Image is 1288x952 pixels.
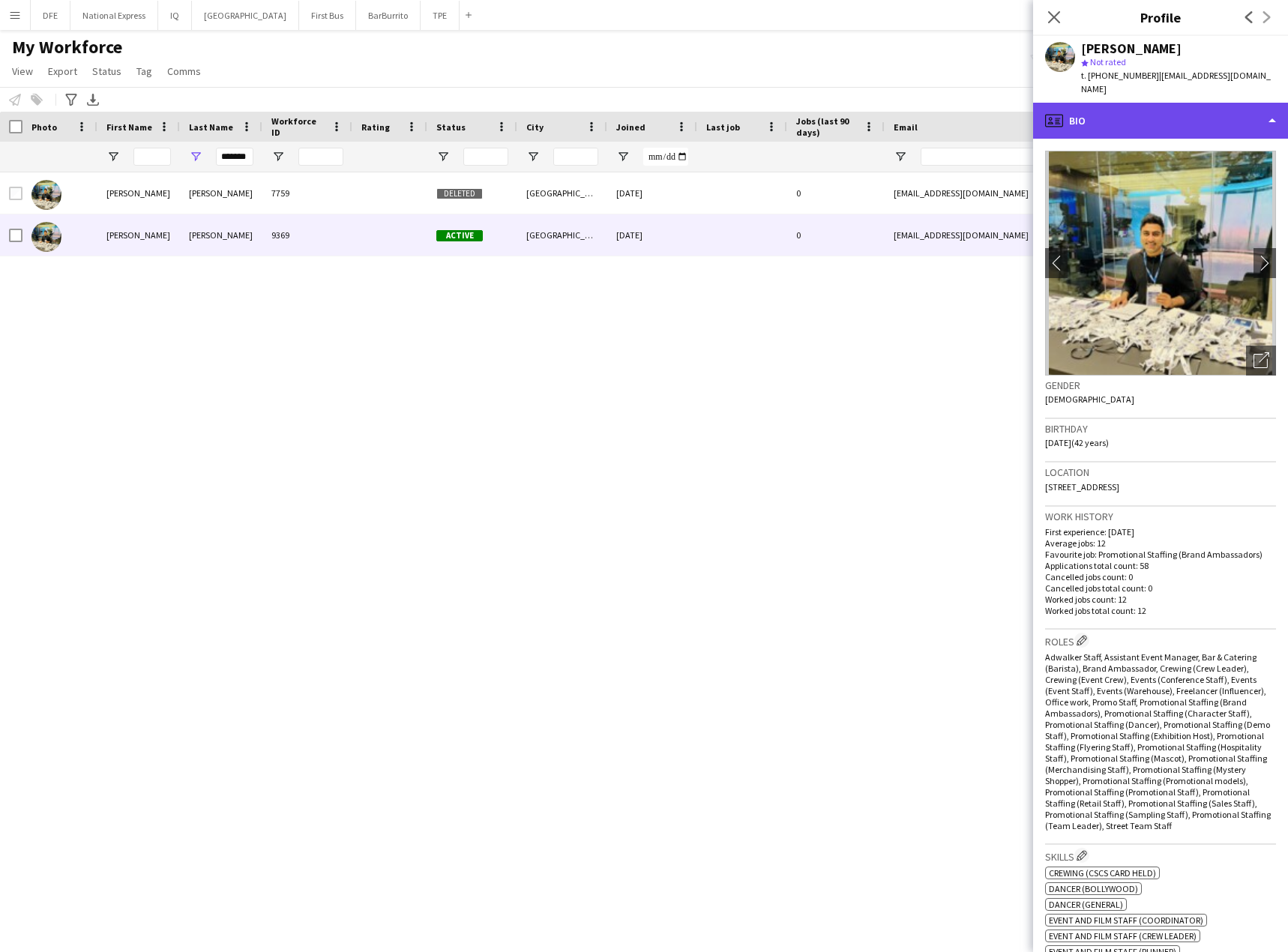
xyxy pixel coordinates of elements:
input: City Filter Input [553,148,598,166]
p: Applications total count: 58 [1045,560,1276,571]
div: Bio [1033,103,1288,139]
button: Open Filter Menu [526,150,540,163]
span: [DATE] (42 years) [1045,437,1109,448]
button: IQ [158,1,192,30]
span: Last Name [189,121,233,133]
p: Cancelled jobs total count: 0 [1045,582,1276,594]
button: First Bus [299,1,356,30]
h3: Profile [1033,7,1288,27]
input: Status Filter Input [463,148,508,166]
button: Open Filter Menu [271,150,285,163]
span: Active [436,230,483,241]
h3: Location [1045,466,1276,479]
span: t. [PHONE_NUMBER] [1081,70,1159,81]
span: Dancer (Bollywood) [1049,883,1138,894]
span: Workforce ID [271,115,325,138]
span: Status [436,121,466,133]
span: First Name [106,121,152,133]
div: 7759 [262,172,352,214]
button: Open Filter Menu [616,150,630,163]
button: BarBurrito [356,1,421,30]
span: Joined [616,121,645,133]
button: Open Filter Menu [189,150,202,163]
p: Favourite job: Promotional Staffing (Brand Ambassadors) [1045,549,1276,560]
p: Average jobs: 12 [1045,537,1276,549]
span: Email [894,121,918,133]
button: DFE [31,1,70,30]
div: 0 [787,172,885,214]
h3: Gender [1045,379,1276,392]
button: Open Filter Menu [436,150,450,163]
a: Export [42,61,83,81]
span: [STREET_ADDRESS] [1045,481,1119,492]
span: My Workforce [12,36,122,58]
span: Event and Film Staff (Crew Leader) [1049,930,1197,942]
span: Dancer (General) [1049,899,1123,910]
input: Row Selection is disabled for this row (unchecked) [9,187,22,200]
span: Deleted [436,188,483,199]
img: Ali Saroosh [31,222,61,252]
div: [PERSON_NAME] [1081,42,1182,55]
app-action-btn: Export XLSX [84,91,102,109]
span: Comms [167,64,201,78]
span: City [526,121,544,133]
span: View [12,64,33,78]
h3: Work history [1045,510,1276,523]
a: View [6,61,39,81]
span: Not rated [1090,56,1126,67]
p: First experience: [DATE] [1045,526,1276,537]
div: [PERSON_NAME] [180,214,262,256]
img: Ali Saroosh [31,180,61,210]
span: Rating [361,121,390,133]
h3: Birthday [1045,422,1276,436]
span: Tag [136,64,152,78]
div: [DATE] [607,214,697,256]
div: [EMAIL_ADDRESS][DOMAIN_NAME] [885,214,1185,256]
div: [GEOGRAPHIC_DATA] [517,172,607,214]
h3: Roles [1045,633,1276,648]
span: Adwalker Staff, Assistant Event Manager, Bar & Catering (Barista), Brand Ambassador, Crewing (Cre... [1045,651,1271,831]
button: TPE [421,1,460,30]
a: Tag [130,61,158,81]
div: [PERSON_NAME] [97,214,180,256]
a: Status [86,61,127,81]
input: Last Name Filter Input [216,148,253,166]
button: [GEOGRAPHIC_DATA] [192,1,299,30]
span: Event and Film Staff (Coordinator) [1049,915,1203,926]
button: Open Filter Menu [106,150,120,163]
span: | [EMAIL_ADDRESS][DOMAIN_NAME] [1081,70,1271,94]
p: Worked jobs total count: 12 [1045,605,1276,616]
span: Crewing (CSCS Card Held) [1049,867,1156,879]
img: Crew avatar or photo [1045,151,1276,376]
div: [DATE] [607,172,697,214]
span: Photo [31,121,57,133]
div: [PERSON_NAME] [180,172,262,214]
div: 9369 [262,214,352,256]
span: Export [48,64,77,78]
button: National Express [70,1,158,30]
div: 0 [787,214,885,256]
span: [DEMOGRAPHIC_DATA] [1045,394,1134,405]
div: [PERSON_NAME] [97,172,180,214]
span: Jobs (last 90 days) [796,115,858,138]
span: Last job [706,121,740,133]
p: Cancelled jobs count: 0 [1045,571,1276,582]
div: [EMAIL_ADDRESS][DOMAIN_NAME] [885,172,1185,214]
div: [GEOGRAPHIC_DATA] [517,214,607,256]
div: Open photos pop-in [1246,346,1276,376]
input: Joined Filter Input [643,148,688,166]
input: Workforce ID Filter Input [298,148,343,166]
a: Comms [161,61,207,81]
h3: Skills [1045,848,1276,864]
button: Open Filter Menu [894,150,907,163]
input: Email Filter Input [921,148,1176,166]
input: First Name Filter Input [133,148,171,166]
app-action-btn: Advanced filters [62,91,80,109]
p: Worked jobs count: 12 [1045,594,1276,605]
span: Status [92,64,121,78]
